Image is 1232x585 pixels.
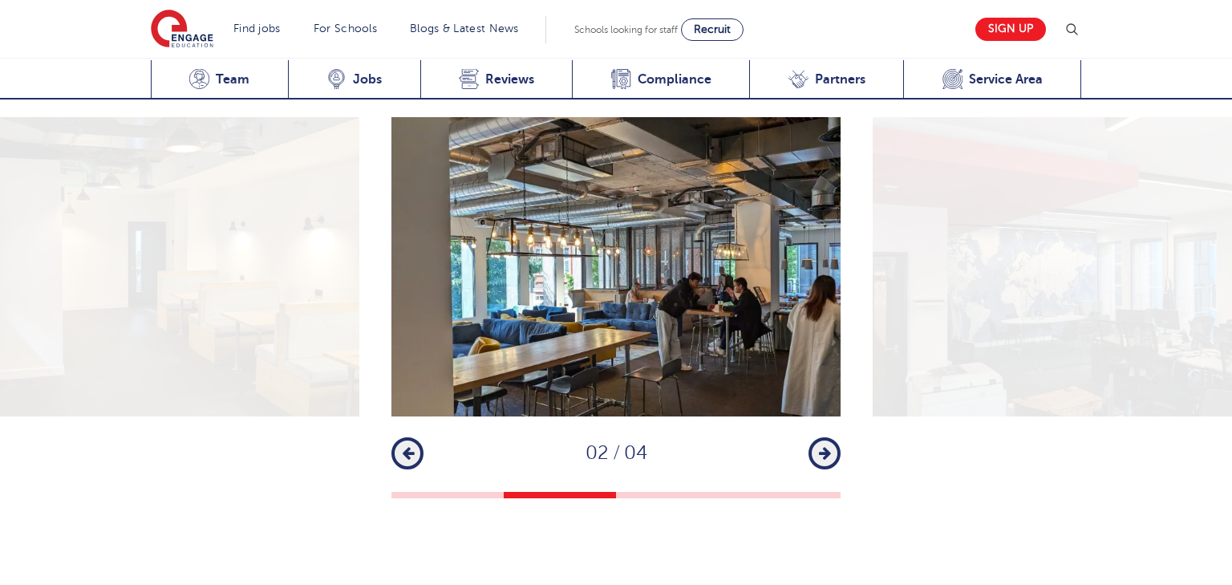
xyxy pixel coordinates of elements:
[815,71,865,87] span: Partners
[572,60,749,100] a: Compliance
[609,442,624,464] span: /
[586,442,609,464] span: 02
[574,24,678,35] span: Schools looking for staff
[694,23,731,35] span: Recruit
[288,60,420,100] a: Jobs
[420,60,573,100] a: Reviews
[314,22,377,35] a: For Schools
[749,60,903,100] a: Partners
[410,22,519,35] a: Blogs & Latest News
[624,442,647,464] span: 04
[616,492,728,498] button: 3 of 4
[638,71,711,87] span: Compliance
[216,71,249,87] span: Team
[504,492,616,498] button: 2 of 4
[353,71,382,87] span: Jobs
[903,60,1081,100] a: Service Area
[151,60,288,100] a: Team
[681,18,744,41] a: Recruit
[391,492,504,498] button: 1 of 4
[969,71,1043,87] span: Service Area
[728,492,841,498] button: 4 of 4
[485,71,534,87] span: Reviews
[233,22,281,35] a: Find jobs
[151,10,213,50] img: Engage Education
[975,18,1046,41] a: Sign up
